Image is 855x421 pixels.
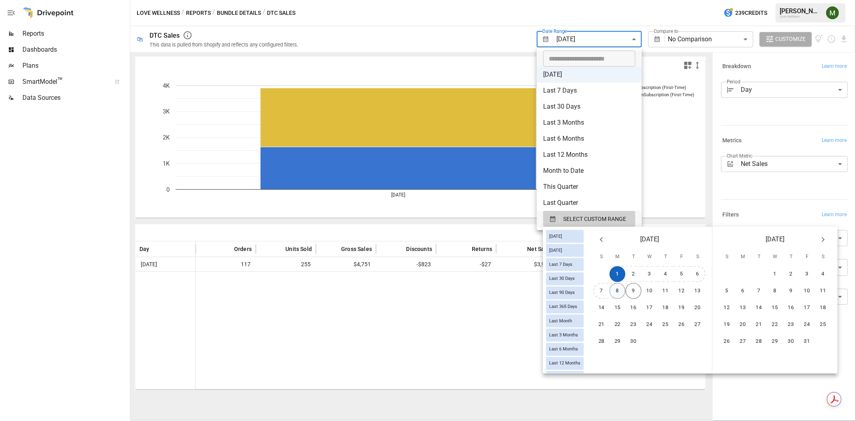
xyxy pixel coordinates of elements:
[767,266,783,282] button: 1
[546,329,584,342] div: Last 3 Months
[783,283,799,299] button: 9
[626,300,642,316] button: 16
[537,99,642,115] li: Last 30 Days
[546,357,584,370] div: Last 12 Months
[546,234,565,239] span: [DATE]
[642,317,658,333] button: 24
[626,317,642,333] button: 23
[719,300,735,316] button: 12
[719,317,735,333] button: 19
[546,248,565,253] span: [DATE]
[768,249,782,265] span: Wednesday
[610,283,626,299] button: 8
[546,272,584,285] div: Last 30 Days
[815,283,831,299] button: 11
[815,232,831,248] button: Next month
[674,317,690,333] button: 26
[767,317,783,333] button: 22
[690,266,706,282] button: 6
[751,334,767,350] button: 28
[674,249,689,265] span: Friday
[799,266,815,282] button: 3
[546,300,584,313] div: Last 365 Days
[799,317,815,333] button: 24
[783,317,799,333] button: 23
[594,300,610,316] button: 14
[658,249,673,265] span: Thursday
[735,300,751,316] button: 13
[766,234,784,245] span: [DATE]
[735,283,751,299] button: 6
[799,300,815,316] button: 17
[594,317,610,333] button: 21
[690,300,706,316] button: 20
[626,249,641,265] span: Tuesday
[815,266,831,282] button: 4
[815,317,831,333] button: 25
[799,283,815,299] button: 10
[751,283,767,299] button: 7
[594,283,610,299] button: 7
[610,317,626,333] button: 22
[752,249,766,265] span: Tuesday
[658,283,674,299] button: 11
[690,283,706,299] button: 13
[735,317,751,333] button: 20
[674,283,690,299] button: 12
[546,230,584,243] div: [DATE]
[610,266,626,282] button: 1
[546,258,584,271] div: Last 7 Days
[816,249,830,265] span: Saturday
[736,249,750,265] span: Monday
[546,315,584,328] div: Last Month
[690,249,705,265] span: Saturday
[546,286,584,299] div: Last 90 Days
[735,334,751,350] button: 27
[537,147,642,163] li: Last 12 Months
[719,334,735,350] button: 26
[674,300,690,316] button: 19
[546,332,581,338] span: Last 3 Months
[594,249,608,265] span: Sunday
[537,115,642,131] li: Last 3 Months
[658,300,674,316] button: 18
[767,283,783,299] button: 8
[674,266,690,282] button: 5
[546,371,584,384] div: Last Year
[537,131,642,147] li: Last 6 Months
[546,347,581,352] span: Last 6 Months
[537,67,642,83] li: [DATE]
[546,361,584,366] span: Last 12 Months
[783,266,799,282] button: 2
[642,300,658,316] button: 17
[546,244,584,257] div: [DATE]
[642,283,658,299] button: 10
[546,262,576,267] span: Last 7 Days
[751,300,767,316] button: 14
[767,334,783,350] button: 29
[783,334,799,350] button: 30
[537,179,642,195] li: This Quarter
[626,334,642,350] button: 30
[783,300,799,316] button: 16
[690,317,706,333] button: 27
[610,249,625,265] span: Monday
[751,317,767,333] button: 21
[799,334,815,350] button: 31
[546,318,575,324] span: Last Month
[546,290,578,296] span: Last 90 Days
[610,334,626,350] button: 29
[546,276,578,281] span: Last 30 Days
[537,195,642,211] li: Last Quarter
[658,317,674,333] button: 25
[642,266,658,282] button: 3
[593,232,609,248] button: Previous month
[784,249,798,265] span: Thursday
[800,249,814,265] span: Friday
[537,163,642,179] li: Month to Date
[537,83,642,99] li: Last 7 Days
[594,334,610,350] button: 28
[640,234,659,245] span: [DATE]
[658,266,674,282] button: 4
[642,249,657,265] span: Wednesday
